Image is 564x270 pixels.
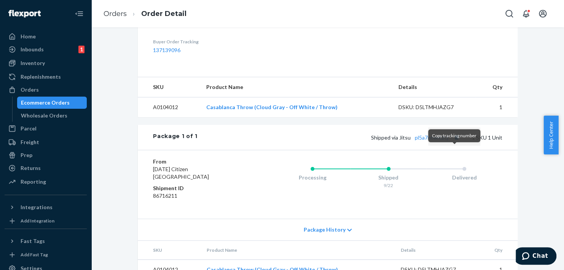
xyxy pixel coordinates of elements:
[274,174,351,181] div: Processing
[5,250,87,259] a: Add Fast Tag
[5,216,87,226] a: Add Integration
[104,10,127,18] a: Orders
[426,174,502,181] div: Delivered
[200,77,392,97] th: Product Name
[201,241,395,260] th: Product Name
[17,97,87,109] a: Ecommerce Orders
[21,59,45,67] div: Inventory
[141,10,186,18] a: Order Detail
[21,218,54,224] div: Add Integration
[392,77,476,97] th: Details
[543,116,558,154] button: Help Center
[153,132,198,142] div: Package 1 of 1
[535,6,550,21] button: Open account menu
[351,182,427,189] div: 9/22
[518,6,534,21] button: Open notifications
[21,151,32,159] div: Prep
[78,46,84,53] div: 1
[351,174,427,181] div: Shipped
[21,99,70,106] div: Ecommerce Orders
[17,110,87,122] a: Wholesale Orders
[478,241,518,260] th: Qty
[138,241,201,260] th: SKU
[21,86,39,94] div: Orders
[153,184,244,192] dt: Shipment ID
[97,3,193,25] ol: breadcrumbs
[138,77,200,97] th: SKU
[415,134,448,141] a: pl5a7ntwm2cj
[476,97,518,118] td: 1
[5,201,87,213] button: Integrations
[5,149,87,161] a: Prep
[72,6,87,21] button: Close Navigation
[21,125,37,132] div: Parcel
[476,77,518,97] th: Qty
[153,166,209,180] span: [DATE] Citizen [GEOGRAPHIC_DATA]
[153,158,244,165] dt: From
[21,203,53,211] div: Integrations
[5,30,87,43] a: Home
[394,241,478,260] th: Details
[502,6,517,21] button: Open Search Box
[153,38,249,45] dt: Buyer Order Tracking
[398,103,470,111] div: DSKU: D5LTMHJAZG7
[5,57,87,69] a: Inventory
[516,247,556,266] iframe: Abre un widget desde donde se puede chatear con uno de los agentes
[21,138,39,146] div: Freight
[5,235,87,247] button: Fast Tags
[5,162,87,174] a: Returns
[5,71,87,83] a: Replenishments
[138,97,200,118] td: A0104012
[206,104,337,110] a: Casablanca Throw (Cloud Gray - Off White / Throw)
[21,251,48,258] div: Add Fast Tag
[5,84,87,96] a: Orders
[21,112,67,119] div: Wholesale Orders
[21,237,45,245] div: Fast Tags
[21,164,41,172] div: Returns
[5,176,87,188] a: Reporting
[21,73,61,81] div: Replenishments
[153,192,244,200] dd: 86716211
[21,46,44,53] div: Inbounds
[432,133,476,138] span: Copy tracking number
[371,134,461,141] span: Shipped via Jitsu
[198,132,502,142] div: 1 SKU 1 Unit
[5,136,87,148] a: Freight
[5,43,87,56] a: Inbounds1
[21,33,36,40] div: Home
[303,226,345,233] span: Package History
[153,47,180,53] a: 137139096
[5,122,87,135] a: Parcel
[21,178,46,186] div: Reporting
[8,10,41,17] img: Flexport logo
